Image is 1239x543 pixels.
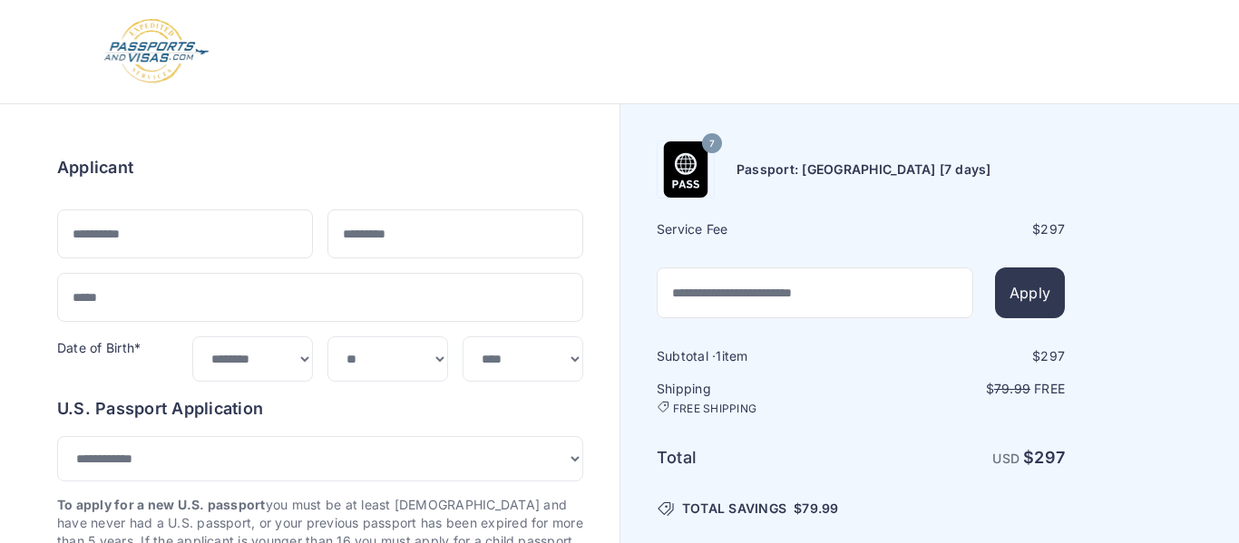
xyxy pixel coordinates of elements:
h6: Applicant [57,155,133,180]
span: 7 [709,132,715,156]
strong: $ [1023,448,1065,467]
h6: Subtotal · item [657,347,859,365]
span: Free [1034,381,1065,396]
span: 297 [1034,448,1065,467]
button: Apply [995,267,1065,318]
span: 79.99 [994,381,1030,396]
img: Product Name [658,141,714,198]
h6: U.S. Passport Application [57,396,583,422]
span: TOTAL SAVINGS [682,499,786,518]
span: $ [794,499,838,518]
h6: Shipping [657,380,859,416]
span: USD [992,451,1019,466]
span: 1 [716,348,721,364]
h6: Total [657,445,859,470]
strong: To apply for a new U.S. passport [57,497,266,512]
div: $ [863,347,1065,365]
label: Date of Birth* [57,340,141,355]
span: 79.99 [802,500,838,516]
h6: Passport: [GEOGRAPHIC_DATA] [7 days] [737,160,991,179]
span: 297 [1040,348,1065,364]
div: $ [863,220,1065,238]
img: Logo [102,18,210,85]
span: 297 [1040,221,1065,237]
p: $ [863,380,1065,398]
span: FREE SHIPPING [673,402,756,416]
h6: Service Fee [657,220,859,238]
